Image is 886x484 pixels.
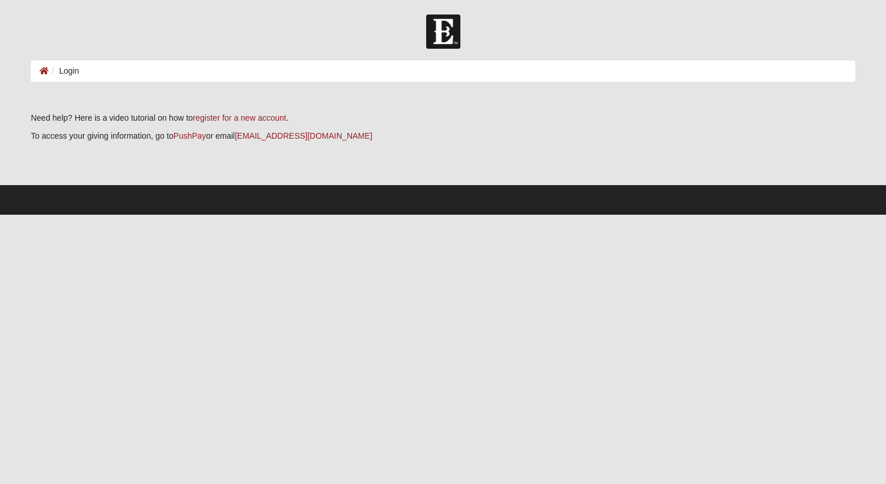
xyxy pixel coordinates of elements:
a: register for a new account [193,113,286,122]
a: PushPay [173,131,206,140]
p: To access your giving information, go to or email [31,130,855,142]
li: Login [49,65,79,77]
img: Church of Eleven22 Logo [426,15,460,49]
a: [EMAIL_ADDRESS][DOMAIN_NAME] [235,131,372,140]
p: Need help? Here is a video tutorial on how to . [31,112,855,124]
